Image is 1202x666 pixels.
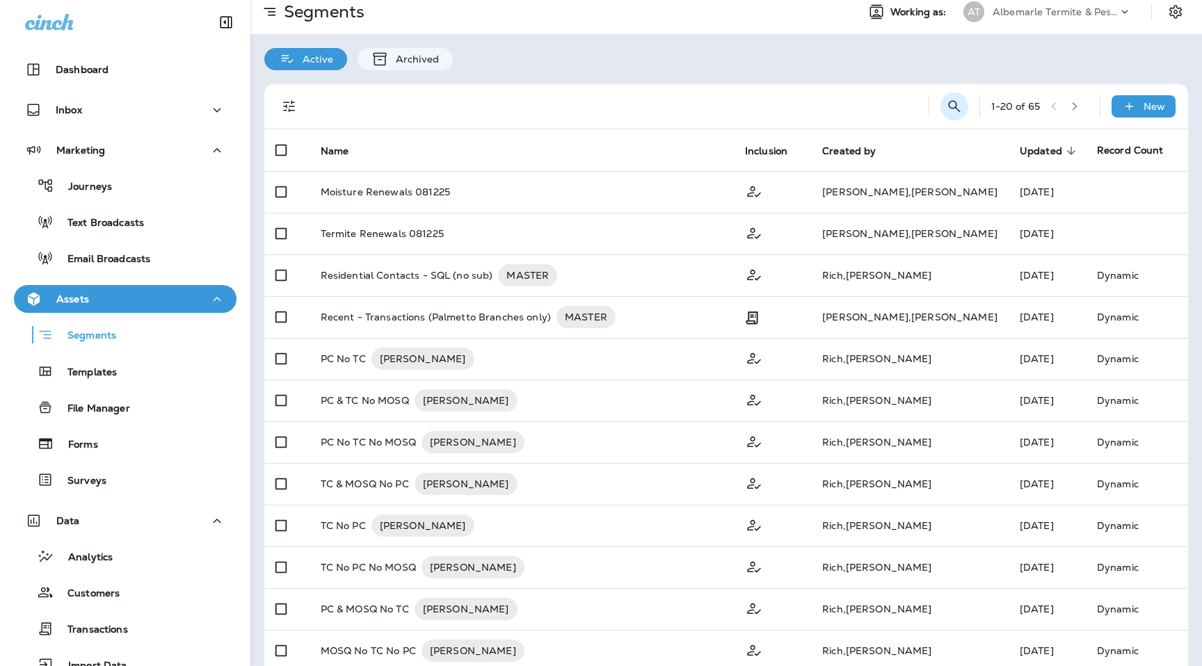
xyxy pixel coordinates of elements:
[321,556,416,578] p: TC No PC No MOSQ
[1009,505,1086,546] td: [DATE]
[1009,421,1086,463] td: [DATE]
[556,310,616,324] span: MASTER
[54,330,116,343] p: Segments
[56,64,109,75] p: Dashboard
[321,228,444,239] p: Termite Renewals 081225
[1020,145,1080,157] span: Updated
[1009,296,1086,338] td: [DATE]
[321,389,409,412] p: PC & TC No MOSQ
[56,293,89,304] p: Assets
[993,6,1118,17] p: Albemarle Termite & Pest Control
[811,421,1009,463] td: Rich , [PERSON_NAME]
[1086,588,1188,630] td: Dynamic
[1097,144,1164,156] span: Record Count
[1009,254,1086,296] td: [DATE]
[940,92,968,120] button: Search Segments
[422,556,524,578] div: [PERSON_NAME]
[1086,338,1188,380] td: Dynamic
[745,351,763,364] span: Customer Only
[745,226,763,238] span: Customer Only
[14,542,237,571] button: Analytics
[991,101,1040,112] div: 1 - 20 of 65
[822,145,894,157] span: Created by
[811,254,1009,296] td: Rich , [PERSON_NAME]
[321,514,366,537] p: TC No PC
[1020,145,1062,157] span: Updated
[371,514,474,537] div: [PERSON_NAME]
[745,145,787,157] span: Inclusion
[321,306,551,328] p: Recent - Transactions (Palmetto Branches only)
[745,434,763,447] span: Customer Only
[1009,380,1086,421] td: [DATE]
[14,465,237,494] button: Surveys
[415,598,518,620] div: [PERSON_NAME]
[14,320,237,350] button: Segments
[275,92,303,120] button: Filters
[54,366,117,380] p: Templates
[422,640,524,662] div: [PERSON_NAME]
[14,96,237,124] button: Inbox
[811,296,1009,338] td: [PERSON_NAME] , [PERSON_NAME]
[745,310,759,323] span: Transaction
[1086,296,1188,338] td: Dynamic
[811,505,1009,546] td: Rich , [PERSON_NAME]
[14,207,237,236] button: Text Broadcasts
[321,431,416,453] p: PC No TC No MOSQ
[811,380,1009,421] td: Rich , [PERSON_NAME]
[1009,213,1086,254] td: [DATE]
[422,644,524,658] span: [PERSON_NAME]
[54,587,120,601] p: Customers
[811,546,1009,588] td: Rich , [PERSON_NAME]
[296,54,333,65] p: Active
[811,463,1009,505] td: Rich , [PERSON_NAME]
[556,306,616,328] div: MASTER
[321,186,450,197] p: Moisture Renewals 081225
[415,393,518,407] span: [PERSON_NAME]
[321,473,409,495] p: TC & MOSQ No PC
[1009,546,1086,588] td: [DATE]
[14,429,237,458] button: Forms
[415,477,518,491] span: [PERSON_NAME]
[1009,463,1086,505] td: [DATE]
[54,624,128,637] p: Transactions
[321,145,349,157] span: Name
[745,145,806,157] span: Inclusion
[422,560,524,574] span: [PERSON_NAME]
[389,54,439,65] p: Archived
[14,578,237,607] button: Customers
[745,643,763,656] span: Customer Only
[745,560,763,572] span: Customer Only
[1086,254,1188,296] td: Dynamic
[54,217,144,230] p: Text Broadcasts
[371,519,474,533] span: [PERSON_NAME]
[14,507,237,535] button: Data
[963,1,984,22] div: AT
[278,1,364,22] p: Segments
[811,171,1009,213] td: [PERSON_NAME] , [PERSON_NAME]
[321,640,416,662] p: MOSQ No TC No PC
[14,393,237,422] button: File Manager
[14,56,237,83] button: Dashboard
[811,213,1009,254] td: [PERSON_NAME] , [PERSON_NAME]
[54,181,112,194] p: Journeys
[321,348,366,370] p: PC No TC
[14,614,237,643] button: Transactions
[14,285,237,313] button: Assets
[321,598,409,620] p: PC & MOSQ No TC
[745,268,763,280] span: Customer Only
[422,431,524,453] div: [PERSON_NAME]
[811,588,1009,630] td: Rich , [PERSON_NAME]
[371,348,474,370] div: [PERSON_NAME]
[54,475,106,488] p: Surveys
[207,8,246,36] button: Collapse Sidebar
[745,393,763,405] span: Customer Only
[498,264,557,286] div: MASTER
[822,145,876,157] span: Created by
[1144,101,1165,112] p: New
[1009,588,1086,630] td: [DATE]
[54,551,113,565] p: Analytics
[54,403,130,416] p: File Manager
[745,601,763,614] span: Customer Only
[56,104,82,115] p: Inbox
[498,268,557,282] span: MASTER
